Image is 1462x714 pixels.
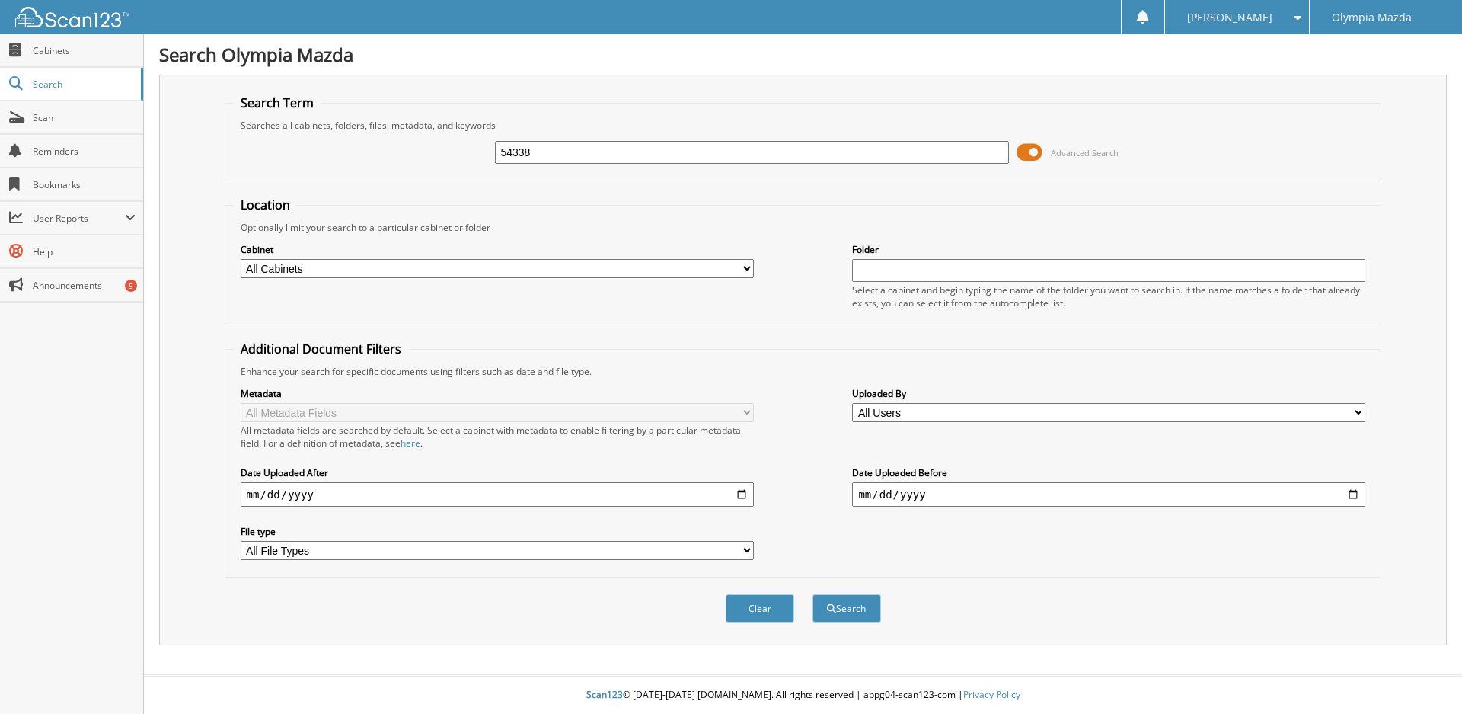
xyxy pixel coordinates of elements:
[1386,641,1462,714] iframe: Chat Widget
[241,387,754,400] label: Metadata
[33,212,125,225] span: User Reports
[852,482,1365,507] input: end
[33,111,136,124] span: Scan
[241,466,754,479] label: Date Uploaded After
[33,44,136,57] span: Cabinets
[33,245,136,258] span: Help
[233,341,409,357] legend: Additional Document Filters
[852,466,1365,479] label: Date Uploaded Before
[852,283,1365,309] div: Select a cabinet and begin typing the name of the folder you want to search in. If the name match...
[241,243,754,256] label: Cabinet
[852,243,1365,256] label: Folder
[401,437,420,450] a: here
[233,365,1374,378] div: Enhance your search for specific documents using filters such as date and file type.
[33,145,136,158] span: Reminders
[233,119,1374,132] div: Searches all cabinets, folders, files, metadata, and keywords
[1051,147,1119,158] span: Advanced Search
[33,78,133,91] span: Search
[586,688,623,701] span: Scan123
[33,178,136,191] span: Bookmarks
[241,482,754,507] input: start
[1332,13,1412,22] span: Olympia Mazda
[241,424,754,450] div: All metadata fields are searched by default. Select a cabinet with metadata to enable filtering b...
[159,42,1447,67] h1: Search Olympia Mazda
[852,387,1365,400] label: Uploaded By
[963,688,1020,701] a: Privacy Policy
[233,197,298,213] legend: Location
[125,280,137,292] div: 5
[241,525,754,538] label: File type
[812,594,881,623] button: Search
[15,7,129,27] img: scan123-logo-white.svg
[33,279,136,292] span: Announcements
[144,677,1462,714] div: © [DATE]-[DATE] [DOMAIN_NAME]. All rights reserved | appg04-scan123-com |
[233,94,321,111] legend: Search Term
[726,594,794,623] button: Clear
[1187,13,1272,22] span: [PERSON_NAME]
[233,221,1374,234] div: Optionally limit your search to a particular cabinet or folder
